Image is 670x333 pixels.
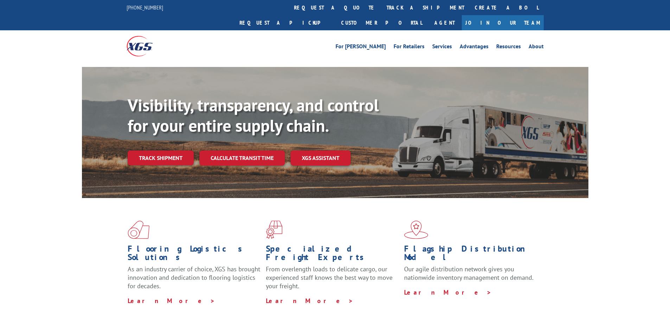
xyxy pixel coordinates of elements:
p: From overlength loads to delicate cargo, our experienced staff knows the best way to move your fr... [266,265,399,296]
b: Visibility, transparency, and control for your entire supply chain. [128,94,379,136]
a: XGS ASSISTANT [291,150,351,166]
a: Track shipment [128,150,194,165]
a: About [529,44,544,51]
span: As an industry carrier of choice, XGS has brought innovation and dedication to flooring logistics... [128,265,260,290]
a: Join Our Team [462,15,544,30]
img: xgs-icon-flagship-distribution-model-red [404,221,428,239]
img: xgs-icon-total-supply-chain-intelligence-red [128,221,149,239]
a: Calculate transit time [199,150,285,166]
a: Customer Portal [336,15,427,30]
a: Learn More > [128,297,215,305]
h1: Flooring Logistics Solutions [128,245,261,265]
a: Learn More > [266,297,353,305]
a: Learn More > [404,288,492,296]
a: Resources [496,44,521,51]
a: For Retailers [394,44,425,51]
a: Services [432,44,452,51]
a: Agent [427,15,462,30]
img: xgs-icon-focused-on-flooring-red [266,221,282,239]
span: Our agile distribution network gives you nationwide inventory management on demand. [404,265,534,282]
a: Advantages [460,44,489,51]
a: [PHONE_NUMBER] [127,4,163,11]
a: For [PERSON_NAME] [336,44,386,51]
h1: Specialized Freight Experts [266,245,399,265]
h1: Flagship Distribution Model [404,245,537,265]
a: Request a pickup [234,15,336,30]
